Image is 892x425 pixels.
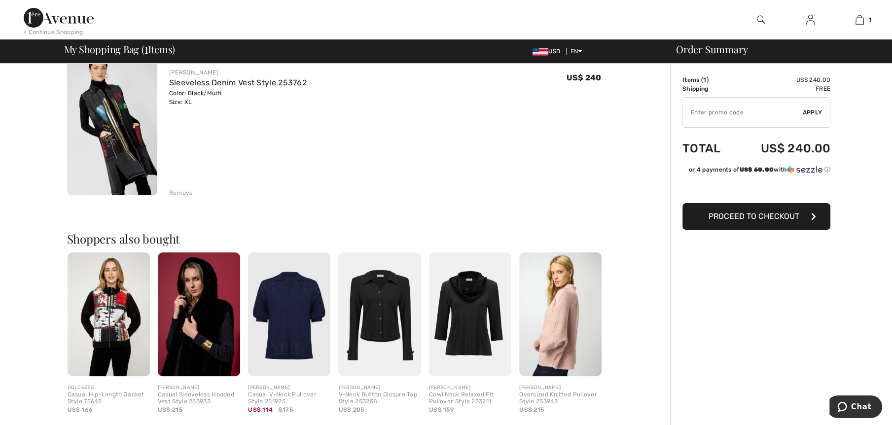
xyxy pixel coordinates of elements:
[664,44,886,54] div: Order Summary
[735,132,830,165] td: US$ 240.00
[64,44,176,54] span: My Shopping Bag ( Items)
[803,108,822,117] span: Apply
[533,48,548,56] img: US Dollar
[24,28,83,36] div: < Continue Shopping
[68,384,150,391] div: DOLCEZZA
[519,406,544,413] span: US$ 215
[429,252,511,376] img: Cowl Neck Relaxed Fit Pullover Style 253211
[248,391,330,405] div: Casual V-Neck Pullover Style 251925
[571,48,583,55] span: EN
[169,78,307,87] a: Sleeveless Denim Vest Style 253762
[703,76,706,83] span: 1
[735,84,830,93] td: Free
[68,406,93,413] span: US$ 166
[869,15,871,24] span: 1
[519,391,602,405] div: Oversized Knitted Pullover Style 253943
[68,252,150,376] img: Casual Hip-Length Jacket Style 75645
[798,14,822,26] a: Sign In
[533,48,564,55] span: USD
[67,60,157,195] img: Sleeveless Denim Vest Style 253762
[735,75,830,84] td: US$ 240.00
[338,252,421,376] img: V-Neck Button Closure Top Style 253258
[682,177,830,200] iframe: PayPal-paypal
[829,395,882,420] iframe: Opens a widget where you can chat to one of our agents
[169,188,193,197] div: Remove
[682,75,735,84] td: Items ( )
[248,252,330,376] img: Casual V-Neck Pullover Style 251925
[144,42,148,55] span: 1
[519,252,602,376] img: Oversized Knitted Pullover Style 253943
[709,212,799,221] span: Proceed to Checkout
[757,14,765,26] img: search the website
[429,406,454,413] span: US$ 159
[338,384,421,391] div: [PERSON_NAME]
[248,384,330,391] div: [PERSON_NAME]
[158,391,240,405] div: Casual Sleeveless Hooded Vest Style 253933
[338,406,364,413] span: US$ 205
[68,391,150,405] div: Casual Hip-Length Jacket Style 75645
[248,406,273,413] span: US$ 114
[566,73,601,82] span: US$ 240
[835,14,884,26] a: 1
[739,166,774,173] span: US$ 60.00
[682,165,830,177] div: or 4 payments ofUS$ 60.00withSezzle Click to learn more about Sezzle
[689,165,830,174] div: or 4 payments of with
[158,384,240,391] div: [PERSON_NAME]
[787,165,822,174] img: Sezzle
[169,89,307,106] div: Color: Black/Multi Size: XL
[158,252,240,376] img: Casual Sleeveless Hooded Vest Style 253933
[279,405,293,414] span: $175
[169,68,307,77] div: [PERSON_NAME]
[682,84,735,93] td: Shipping
[67,233,609,245] h2: Shoppers also bought
[338,391,421,405] div: V-Neck Button Closure Top Style 253258
[429,391,511,405] div: Cowl Neck Relaxed Fit Pullover Style 253211
[519,384,602,391] div: [PERSON_NAME]
[682,132,735,165] td: Total
[429,384,511,391] div: [PERSON_NAME]
[158,406,182,413] span: US$ 215
[806,14,815,26] img: My Info
[856,14,864,26] img: My Bag
[683,98,803,127] input: Promo code
[24,8,94,28] img: 1ère Avenue
[682,203,830,230] button: Proceed to Checkout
